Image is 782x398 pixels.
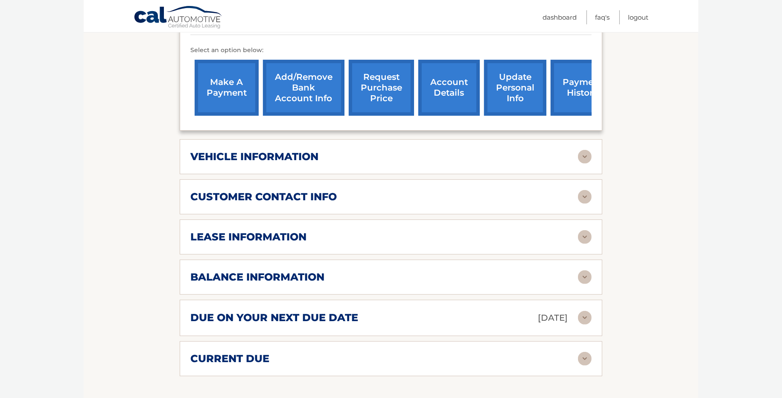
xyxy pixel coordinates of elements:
a: make a payment [195,60,259,116]
a: Dashboard [543,10,577,24]
img: accordion-rest.svg [578,311,592,325]
img: accordion-rest.svg [578,150,592,164]
h2: current due [190,352,269,365]
h2: due on your next due date [190,311,358,324]
a: update personal info [484,60,546,116]
a: FAQ's [595,10,610,24]
img: accordion-rest.svg [578,352,592,366]
img: accordion-rest.svg [578,270,592,284]
h2: customer contact info [190,190,337,203]
img: accordion-rest.svg [578,230,592,244]
p: Select an option below: [190,45,592,56]
a: Logout [628,10,648,24]
img: accordion-rest.svg [578,190,592,204]
h2: balance information [190,271,324,284]
a: Cal Automotive [134,6,223,30]
h2: vehicle information [190,150,318,163]
a: request purchase price [349,60,414,116]
a: Add/Remove bank account info [263,60,344,116]
h2: lease information [190,231,306,243]
a: payment history [551,60,615,116]
a: account details [418,60,480,116]
p: [DATE] [538,310,568,325]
